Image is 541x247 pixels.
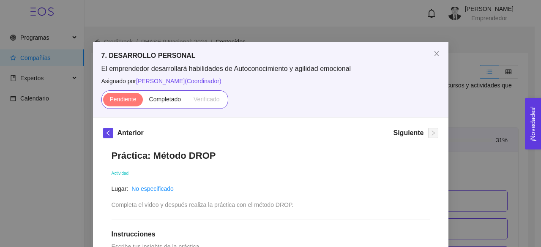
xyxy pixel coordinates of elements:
[103,128,113,138] button: left
[525,98,541,149] button: Open Feedback Widget
[101,76,440,86] span: Asignado por
[393,128,424,138] h5: Siguiente
[149,96,181,103] span: Completado
[112,171,129,176] span: Actividad
[425,42,448,66] button: Close
[433,50,440,57] span: close
[136,78,221,84] span: [PERSON_NAME] ( Coordinador )
[112,230,430,239] h1: Instrucciones
[101,64,440,73] span: El emprendedor desarrollará habilidades de Autoconocimiento y agilidad emocional
[428,128,438,138] button: right
[109,96,136,103] span: Pendiente
[112,201,294,208] span: Completa el video y después realiza la práctica con el método DROP.
[101,51,440,61] h5: 7. DESARROLLO PERSONAL
[131,185,174,192] a: No especificado
[194,96,219,103] span: Verificado
[112,150,430,161] h1: Práctica: Método DROP
[117,128,144,138] h5: Anterior
[104,130,113,136] span: left
[112,184,128,193] article: Lugar:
